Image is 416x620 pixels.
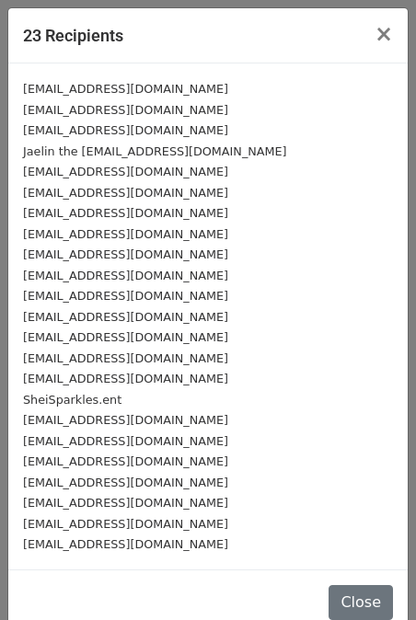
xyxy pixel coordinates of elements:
h5: 23 Recipients [23,23,123,48]
small: [EMAIL_ADDRESS][DOMAIN_NAME] [23,517,228,531]
small: [EMAIL_ADDRESS][DOMAIN_NAME] [23,476,228,489]
small: [EMAIL_ADDRESS][DOMAIN_NAME] [23,123,228,137]
small: [EMAIL_ADDRESS][DOMAIN_NAME] [23,269,228,282]
small: [EMAIL_ADDRESS][DOMAIN_NAME] [23,351,228,365]
small: [EMAIL_ADDRESS][DOMAIN_NAME] [23,247,228,261]
small: [EMAIL_ADDRESS][DOMAIN_NAME] [23,82,228,96]
small: [EMAIL_ADDRESS][DOMAIN_NAME] [23,537,228,551]
small: [EMAIL_ADDRESS][DOMAIN_NAME] [23,372,228,385]
small: SheiSparkles.ent [23,393,121,407]
small: [EMAIL_ADDRESS][DOMAIN_NAME] [23,434,228,448]
small: [EMAIL_ADDRESS][DOMAIN_NAME] [23,310,228,324]
small: [EMAIL_ADDRESS][DOMAIN_NAME] [23,186,228,200]
button: Close [360,8,408,60]
small: Jaelin the [EMAIL_ADDRESS][DOMAIN_NAME] [23,144,287,158]
small: [EMAIL_ADDRESS][DOMAIN_NAME] [23,496,228,510]
small: [EMAIL_ADDRESS][DOMAIN_NAME] [23,289,228,303]
small: [EMAIL_ADDRESS][DOMAIN_NAME] [23,330,228,344]
span: × [375,21,393,47]
iframe: Chat Widget [324,532,416,620]
small: [EMAIL_ADDRESS][DOMAIN_NAME] [23,227,228,241]
small: [EMAIL_ADDRESS][DOMAIN_NAME] [23,103,228,117]
small: [EMAIL_ADDRESS][DOMAIN_NAME] [23,165,228,178]
small: [EMAIL_ADDRESS][DOMAIN_NAME] [23,413,228,427]
small: [EMAIL_ADDRESS][DOMAIN_NAME] [23,206,228,220]
small: [EMAIL_ADDRESS][DOMAIN_NAME] [23,454,228,468]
